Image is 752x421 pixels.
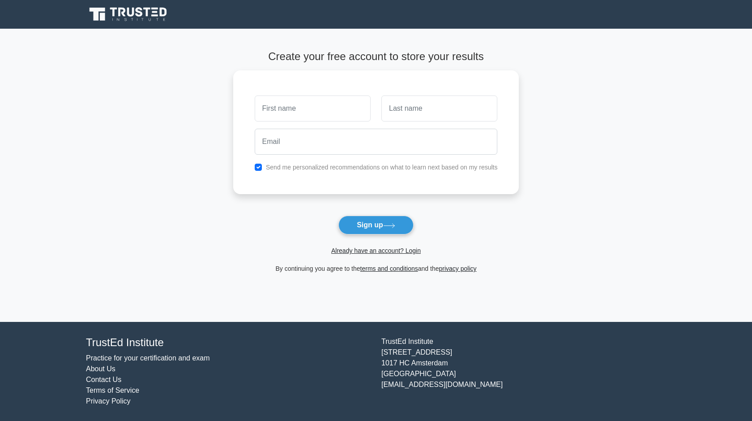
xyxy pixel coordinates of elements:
[233,50,519,63] h4: Create your free account to store your results
[331,247,421,254] a: Already have an account? Login
[228,263,525,274] div: By continuing you agree to the and the
[86,386,139,394] a: Terms of Service
[266,164,498,171] label: Send me personalized recommendations on what to learn next based on my results
[360,265,418,272] a: terms and conditions
[86,336,371,349] h4: TrustEd Institute
[439,265,477,272] a: privacy policy
[86,354,210,362] a: Practice for your certification and exam
[86,376,121,383] a: Contact Us
[255,95,371,122] input: First name
[255,129,498,155] input: Email
[338,216,414,234] button: Sign up
[86,365,115,373] a: About Us
[376,336,671,407] div: TrustEd Institute [STREET_ADDRESS] 1017 HC Amsterdam [GEOGRAPHIC_DATA] [EMAIL_ADDRESS][DOMAIN_NAME]
[381,95,497,122] input: Last name
[86,397,131,405] a: Privacy Policy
